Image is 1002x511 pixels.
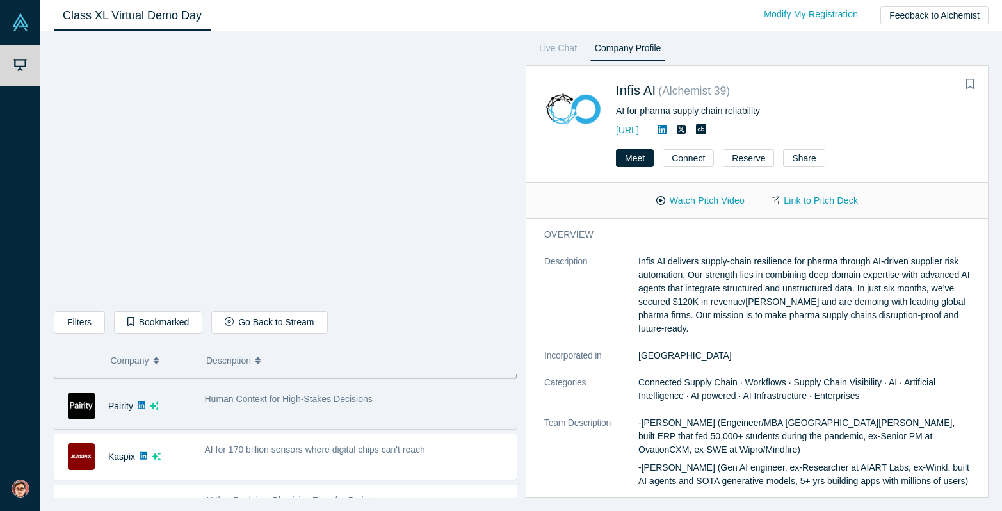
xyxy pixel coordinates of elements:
[150,401,159,410] svg: dsa ai sparkles
[544,80,602,138] img: Infis AI's Logo
[68,443,95,470] img: Kaspix's Logo
[206,347,508,374] button: Description
[750,3,871,26] a: Modify My Registration
[12,480,29,498] img: Shawn Wang's Account
[152,452,161,461] svg: dsa ai sparkles
[590,40,665,61] a: Company Profile
[108,401,133,411] a: Pairity
[616,149,654,167] button: Meet
[638,377,935,401] span: Connected Supply Chain · Workflows · Supply Chain Visibility · AI · Artificial Intelligence · AI ...
[638,461,970,488] p: -[PERSON_NAME] (Gen AI engineer, ex-Researcher at AIART Labs, ex-Winkl, built AI agents and SOTA ...
[54,311,105,334] button: Filters
[114,311,202,334] button: Bookmarked
[211,311,327,334] button: Go Back to Stream
[544,376,638,416] dt: Categories
[206,347,251,374] span: Description
[638,349,970,362] dd: [GEOGRAPHIC_DATA]
[616,104,970,118] div: AI for pharma supply chain reliability
[638,255,970,336] p: Infis AI delivers supply-chain resilience for pharma through AI-driven supplier risk automation. ...
[205,495,381,505] span: AI that Reclaims Physician Time for Patients
[616,83,656,97] a: Infis AI
[544,228,952,241] h3: overview
[544,416,638,501] dt: Team Description
[205,444,425,455] span: AI for 170 billion sensors where digital chips can't reach
[616,125,639,135] a: [URL]
[544,255,638,349] dt: Description
[54,1,211,31] a: Class XL Virtual Demo Day
[880,6,989,24] button: Feedback to Alchemist
[638,416,970,457] p: -[PERSON_NAME] (Engeineer/MBA [GEOGRAPHIC_DATA][PERSON_NAME], built ERP that fed 50,000+ students...
[535,40,581,61] a: Live Chat
[961,76,979,93] button: Bookmark
[111,347,193,374] button: Company
[54,42,516,302] iframe: Infis AI
[205,394,373,404] span: Human Context for High-Stakes Decisions
[663,149,714,167] button: Connect
[643,190,758,212] button: Watch Pitch Video
[544,349,638,376] dt: Incorporated in
[108,451,135,462] a: Kaspix
[658,85,730,97] small: ( Alchemist 39 )
[12,13,29,31] img: Alchemist Vault Logo
[783,149,825,167] button: Share
[111,347,149,374] span: Company
[723,149,774,167] button: Reserve
[758,190,871,212] a: Link to Pitch Deck
[68,393,95,419] img: Pairity's Logo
